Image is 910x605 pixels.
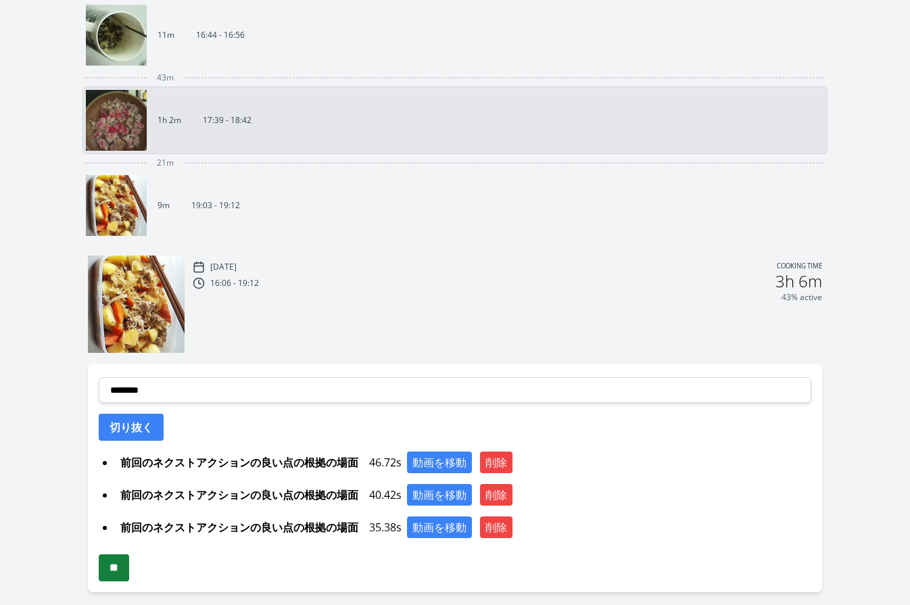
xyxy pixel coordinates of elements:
p: 1h 2m [158,115,181,126]
div: 35.38s [115,516,812,538]
span: 前回のネクストアクションの良い点の根拠の場面 [115,452,364,473]
button: 削除 [480,484,512,506]
p: 9m [158,200,170,211]
img: 250821074544_thumb.jpeg [86,5,147,66]
button: 動画を移動 [407,452,472,473]
img: 250821100423_thumb.jpeg [86,175,147,236]
span: 前回のネクストアクションの良い点の根拠の場面 [115,484,364,506]
button: 削除 [480,452,512,473]
p: [DATE] [210,262,237,272]
button: 動画を移動 [407,516,472,538]
button: 切り抜く [99,414,164,441]
h2: 3h 6m [775,273,822,289]
div: 40.42s [115,484,812,506]
p: 19:03 - 19:12 [191,200,240,211]
button: 削除 [480,516,512,538]
p: 16:06 - 19:12 [210,278,259,289]
span: 43m [157,72,174,83]
p: Cooking time [777,261,822,273]
button: 動画を移動 [407,484,472,506]
div: 46.72s [115,452,812,473]
p: 43% active [782,292,822,303]
span: 前回のネクストアクションの良い点の根拠の場面 [115,516,364,538]
img: 250821084037_thumb.jpeg [86,90,147,151]
img: 250821100423_thumb.jpeg [88,256,185,352]
p: 11m [158,30,174,41]
p: 17:39 - 18:42 [203,115,252,126]
p: 16:44 - 16:56 [196,30,245,41]
span: 21m [157,158,174,168]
